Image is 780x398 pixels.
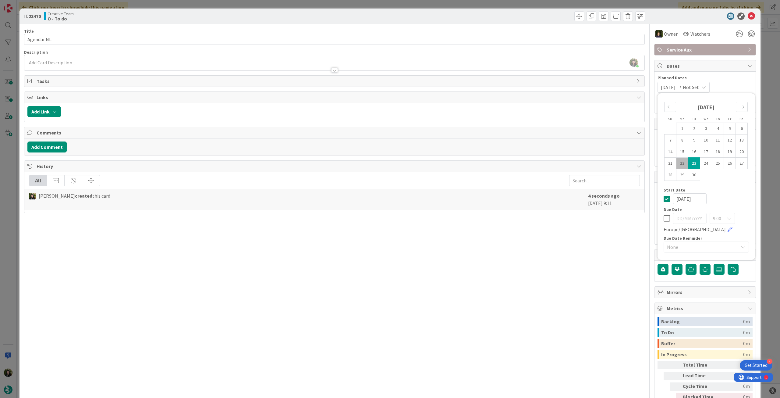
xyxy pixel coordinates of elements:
td: Choose Monday, 22/Sep/2025 12:00 as your check-out date. It’s available. [676,158,688,169]
td: Choose Wednesday, 24/Sep/2025 12:00 as your check-out date. It’s available. [700,158,712,169]
td: Choose Thursday, 04/Sep/2025 12:00 as your check-out date. It’s available. [712,123,724,134]
span: Support [13,1,28,8]
span: Not Set [683,84,699,91]
span: Mirrors [667,289,745,296]
div: Move backward to switch to the previous month. [664,102,676,112]
td: Choose Saturday, 13/Sep/2025 12:00 as your check-out date. It’s available. [736,134,748,146]
b: 23470 [29,13,41,19]
div: 1 [32,2,33,7]
td: Choose Monday, 01/Sep/2025 12:00 as your check-out date. It’s available. [676,123,688,134]
small: Fr [728,117,731,121]
span: Creative Team [48,11,74,16]
td: Choose Thursday, 18/Sep/2025 12:00 as your check-out date. It’s available. [712,146,724,158]
td: Choose Monday, 15/Sep/2025 12:00 as your check-out date. It’s available. [676,146,688,158]
div: Buffer [661,339,743,348]
td: Choose Monday, 29/Sep/2025 12:00 as your check-out date. It’s available. [676,169,688,181]
img: PKF90Q5jPr56cBaliQnj6ZMmbSdpAOLY.jpg [629,58,638,67]
td: Choose Tuesday, 30/Sep/2025 12:00 as your check-out date. It’s available. [688,169,700,181]
span: Due Date Reminder [664,236,702,240]
td: Choose Tuesday, 16/Sep/2025 12:00 as your check-out date. It’s available. [688,146,700,158]
td: Choose Friday, 12/Sep/2025 12:00 as your check-out date. It’s available. [724,134,736,146]
td: Choose Sunday, 07/Sep/2025 12:00 as your check-out date. It’s available. [665,134,676,146]
td: Choose Wednesday, 10/Sep/2025 12:00 as your check-out date. It’s available. [700,134,712,146]
div: 0m [719,361,750,369]
span: Links [37,94,633,101]
div: Cycle Time [683,382,716,391]
input: DD/MM/YYYY [673,193,707,204]
td: Choose Tuesday, 09/Sep/2025 12:00 as your check-out date. It’s available. [688,134,700,146]
button: Add Comment [27,142,67,152]
td: Choose Friday, 05/Sep/2025 12:00 as your check-out date. It’s available. [724,123,736,134]
small: Mo [680,117,684,121]
td: Choose Wednesday, 03/Sep/2025 12:00 as your check-out date. It’s available. [700,123,712,134]
td: Choose Sunday, 14/Sep/2025 12:00 as your check-out date. It’s available. [665,146,676,158]
div: 0m [743,339,750,348]
span: Description [24,49,48,55]
td: Choose Wednesday, 17/Sep/2025 12:00 as your check-out date. It’s available. [700,146,712,158]
img: MC [655,30,663,38]
span: Planned Dates [658,75,753,81]
div: 0m [719,382,750,391]
div: Total Time [683,361,716,369]
div: 4 [767,359,772,364]
input: Search... [569,175,640,186]
td: Choose Sunday, 28/Sep/2025 12:00 as your check-out date. It’s available. [665,169,676,181]
span: None [667,243,735,251]
td: Choose Monday, 08/Sep/2025 12:00 as your check-out date. It’s available. [676,134,688,146]
div: 0m [743,328,750,337]
div: Lead Time [683,372,716,380]
input: DD/MM/YYYY [673,213,707,224]
td: Choose Friday, 26/Sep/2025 12:00 as your check-out date. It’s available. [724,158,736,169]
span: [PERSON_NAME] this card [39,192,110,199]
td: Choose Saturday, 06/Sep/2025 12:00 as your check-out date. It’s available. [736,123,748,134]
span: ID [24,13,41,20]
span: Service Aux [667,46,745,53]
div: 0m [743,350,750,359]
td: Choose Saturday, 20/Sep/2025 12:00 as your check-out date. It’s available. [736,146,748,158]
div: 0m [719,372,750,380]
div: Calendar [658,96,754,188]
td: Choose Saturday, 27/Sep/2025 12:00 as your check-out date. It’s available. [736,158,748,169]
td: Choose Thursday, 11/Sep/2025 12:00 as your check-out date. It’s available. [712,134,724,146]
button: Add Link [27,106,61,117]
div: 0m [743,317,750,326]
strong: [DATE] [698,104,714,111]
input: type card name here... [24,34,645,45]
span: Watchers [690,30,710,38]
div: To Do [661,328,743,337]
span: Owner [664,30,678,38]
small: We [704,117,708,121]
td: Choose Tuesday, 02/Sep/2025 12:00 as your check-out date. It’s available. [688,123,700,134]
span: History [37,163,633,170]
span: Comments [37,129,633,136]
small: Sa [739,117,743,121]
img: BC [29,193,36,199]
b: 4 seconds ago [588,193,620,199]
div: Get Started [745,362,768,368]
div: In Progress [661,350,743,359]
span: Dates [667,62,745,70]
b: created [75,193,92,199]
td: Selected as start date. Tuesday, 23/Sep/2025 12:00 [688,158,700,169]
td: Choose Friday, 19/Sep/2025 12:00 as your check-out date. It’s available. [724,146,736,158]
span: Europe/[GEOGRAPHIC_DATA] [664,226,726,233]
div: All [29,175,47,186]
span: Tasks [37,77,633,85]
div: [DATE] 9:11 [588,192,640,207]
td: Choose Thursday, 25/Sep/2025 12:00 as your check-out date. It’s available. [712,158,724,169]
b: O - To do [48,16,74,21]
label: Title [24,28,34,34]
div: Backlog [661,317,743,326]
small: Su [668,117,672,121]
span: Due Date [664,207,682,212]
td: Choose Sunday, 21/Sep/2025 12:00 as your check-out date. It’s available. [665,158,676,169]
span: 9:00 [713,214,721,223]
div: Move forward to switch to the next month. [736,102,748,112]
span: Metrics [667,305,745,312]
small: Tu [692,117,696,121]
span: [DATE] [661,84,675,91]
small: Th [716,117,720,121]
div: Open Get Started checklist, remaining modules: 4 [740,360,772,371]
span: Start Date [664,188,685,192]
